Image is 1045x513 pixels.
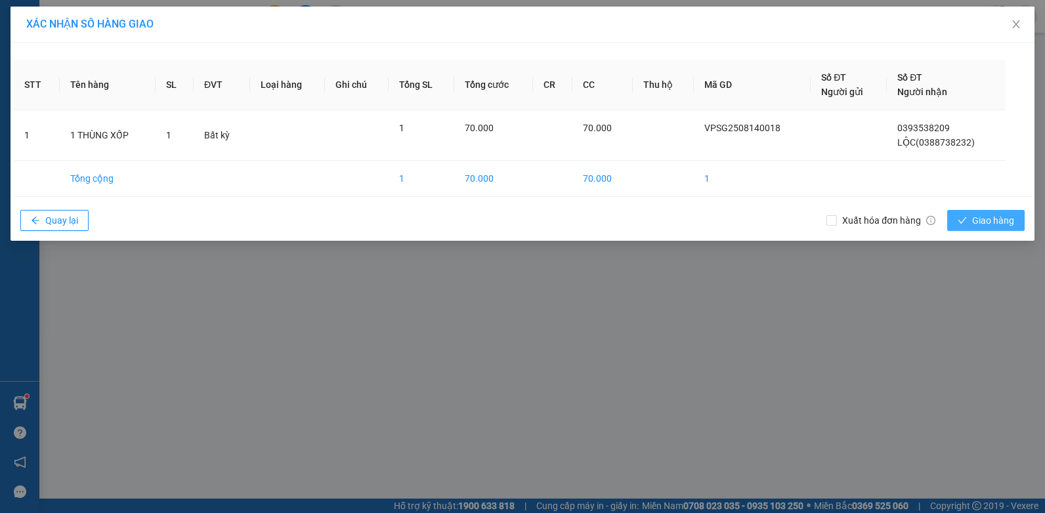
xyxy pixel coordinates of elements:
th: Tổng SL [389,60,454,110]
th: Mã GD [694,60,811,110]
span: Người nhận [897,87,947,97]
th: Loại hàng [250,60,326,110]
span: Giao hàng [972,213,1014,228]
span: Quay lại [45,213,78,228]
th: STT [14,60,60,110]
td: Bất kỳ [194,110,250,161]
span: 70.000 [465,123,494,133]
button: arrow-leftQuay lại [20,210,89,231]
th: Tên hàng [60,60,156,110]
span: 1 [399,123,404,133]
td: 1 [14,110,60,161]
th: ĐVT [194,60,250,110]
span: LỘC(0388738232) [897,137,975,148]
th: Ghi chú [325,60,389,110]
td: 1 [389,161,454,197]
td: 1 [694,161,811,197]
span: arrow-left [31,216,40,226]
span: Người gửi [821,87,863,97]
td: 70.000 [454,161,533,197]
button: checkGiao hàng [947,210,1025,231]
th: CC [572,60,633,110]
span: close [1011,19,1021,30]
td: 1 THÙNG XỐP [60,110,156,161]
span: Xuất hóa đơn hàng [837,213,941,228]
td: 70.000 [572,161,633,197]
span: 0393538209 [897,123,950,133]
th: Tổng cước [454,60,533,110]
th: Thu hộ [633,60,694,110]
span: VPSG2508140018 [704,123,780,133]
button: Close [998,7,1034,43]
span: 70.000 [583,123,612,133]
span: XÁC NHẬN SỐ HÀNG GIAO [26,18,154,30]
td: Tổng cộng [60,161,156,197]
th: CR [533,60,572,110]
span: info-circle [926,216,935,225]
span: check [958,216,967,226]
span: Số ĐT [821,72,846,83]
span: Số ĐT [897,72,922,83]
span: 1 [166,130,171,140]
th: SL [156,60,194,110]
